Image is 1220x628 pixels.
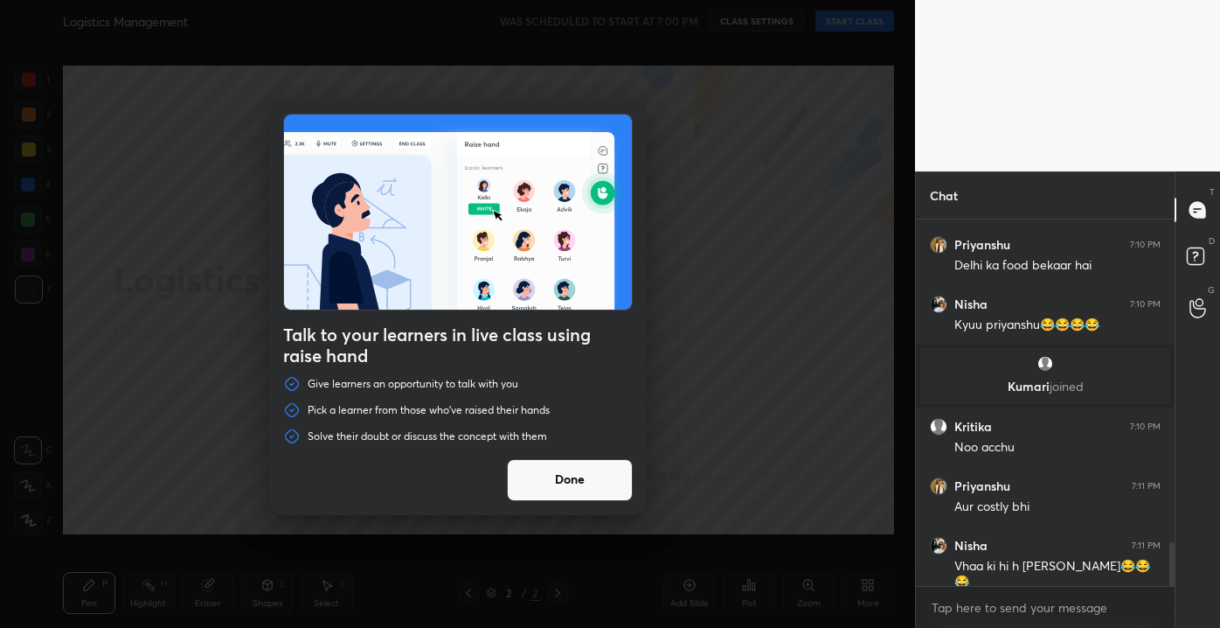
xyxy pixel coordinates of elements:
[284,115,632,310] img: preRahAdop.42c3ea74.svg
[954,257,1161,275] div: Delhi ka food bekaar hai
[931,380,1160,394] p: Kumari
[1209,234,1215,248] p: D
[954,419,992,435] h6: Kritika
[1132,541,1161,551] div: 7:11 PM
[954,317,1161,334] div: Kyuu priyanshu😂😂😂😂
[930,537,947,555] img: d557b111a84248468b3ff83f008eea89.jpg
[308,429,547,443] p: Solve their doubt or discuss the concept with them
[308,377,518,391] p: Give learners an opportunity to talk with you
[1036,355,1054,373] img: default.png
[930,418,947,436] img: default.png
[954,499,1161,516] div: Aur costly bhi
[1130,240,1161,250] div: 7:10 PM
[954,538,988,554] h6: Nisha
[507,459,633,501] button: Done
[1050,378,1084,394] span: joined
[1132,481,1161,492] div: 7:11 PM
[916,172,972,219] p: Chat
[1210,185,1215,199] p: T
[954,478,1010,494] h6: Priyanshu
[1130,422,1161,432] div: 7:10 PM
[308,403,550,417] p: Pick a learner from those who've raised their hands
[283,324,633,366] h4: Talk to your learners in live class using raise hand
[954,439,1161,457] div: Noo acchu
[954,297,988,312] h6: Nisha
[1130,299,1161,310] div: 7:10 PM
[916,220,1175,586] div: grid
[954,237,1010,253] h6: Priyanshu
[1208,283,1215,297] p: G
[930,296,947,313] img: d557b111a84248468b3ff83f008eea89.jpg
[954,558,1161,591] div: Vhaa ki hi h [PERSON_NAME]😂😂😂
[930,236,947,254] img: 4b303397189b40699987c13b8cba983b.jpg
[930,478,947,495] img: 4b303397189b40699987c13b8cba983b.jpg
